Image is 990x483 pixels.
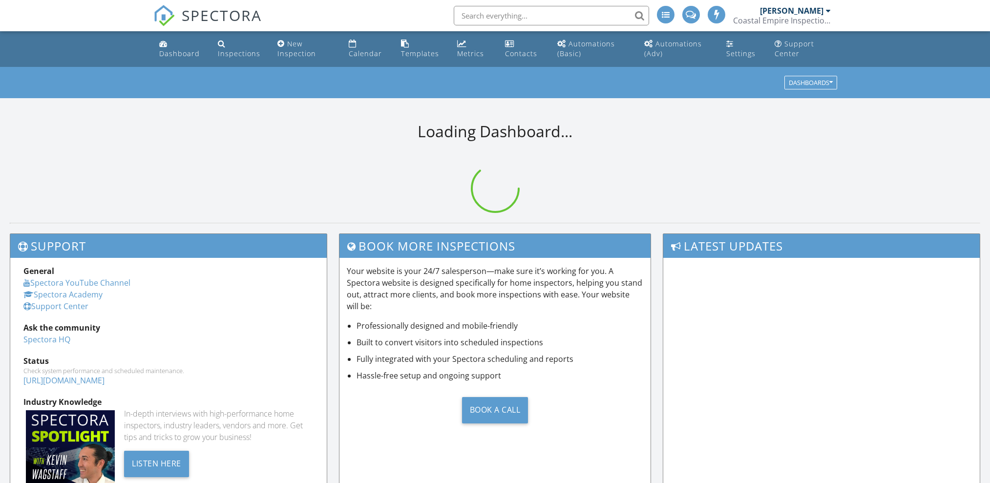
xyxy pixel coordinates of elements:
button: Dashboards [784,76,837,90]
a: Spectora HQ [23,334,70,345]
a: Contacts [501,35,546,63]
a: Inspections [214,35,266,63]
a: Spectora Academy [23,289,103,300]
div: Status [23,355,314,367]
div: [PERSON_NAME] [760,6,823,16]
div: Contacts [505,49,537,58]
div: Industry Knowledge [23,396,314,408]
a: Support Center [23,301,88,312]
a: Automations (Basic) [553,35,632,63]
div: Calendar [349,49,382,58]
li: Fully integrated with your Spectora scheduling and reports [357,353,643,365]
div: Metrics [457,49,484,58]
div: Automations (Adv) [644,39,702,58]
a: Dashboard [155,35,206,63]
a: Automations (Advanced) [640,35,715,63]
div: Inspections [218,49,260,58]
div: Coastal Empire Inspection Services [733,16,831,25]
a: Spectora YouTube Channel [23,277,130,288]
div: In-depth interviews with high-performance home inspectors, industry leaders, vendors and more. Ge... [124,408,314,443]
a: Book a Call [347,389,643,431]
a: Metrics [453,35,493,63]
div: Support Center [775,39,814,58]
div: Check system performance and scheduled maintenance. [23,367,314,375]
li: Hassle-free setup and ongoing support [357,370,643,381]
div: Ask the community [23,322,314,334]
div: Templates [401,49,439,58]
div: Listen Here [124,451,189,477]
li: Built to convert visitors into scheduled inspections [357,336,643,348]
div: New Inspection [277,39,316,58]
li: Professionally designed and mobile-friendly [357,320,643,332]
a: Support Center [771,35,835,63]
p: Your website is your 24/7 salesperson—make sure it’s working for you. A Spectora website is desig... [347,265,643,312]
h3: Book More Inspections [339,234,650,258]
div: Dashboard [159,49,200,58]
a: Templates [397,35,446,63]
h3: Support [10,234,327,258]
a: Listen Here [124,458,189,468]
a: Settings [722,35,763,63]
img: The Best Home Inspection Software - Spectora [153,5,175,26]
a: [URL][DOMAIN_NAME] [23,375,105,386]
strong: General [23,266,54,276]
div: Automations (Basic) [557,39,615,58]
div: Settings [726,49,756,58]
span: SPECTORA [182,5,262,25]
input: Search everything... [454,6,649,25]
div: Dashboards [789,80,833,86]
div: Book a Call [462,397,528,423]
a: Calendar [345,35,389,63]
a: SPECTORA [153,13,262,34]
h3: Latest Updates [663,234,980,258]
a: New Inspection [274,35,337,63]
